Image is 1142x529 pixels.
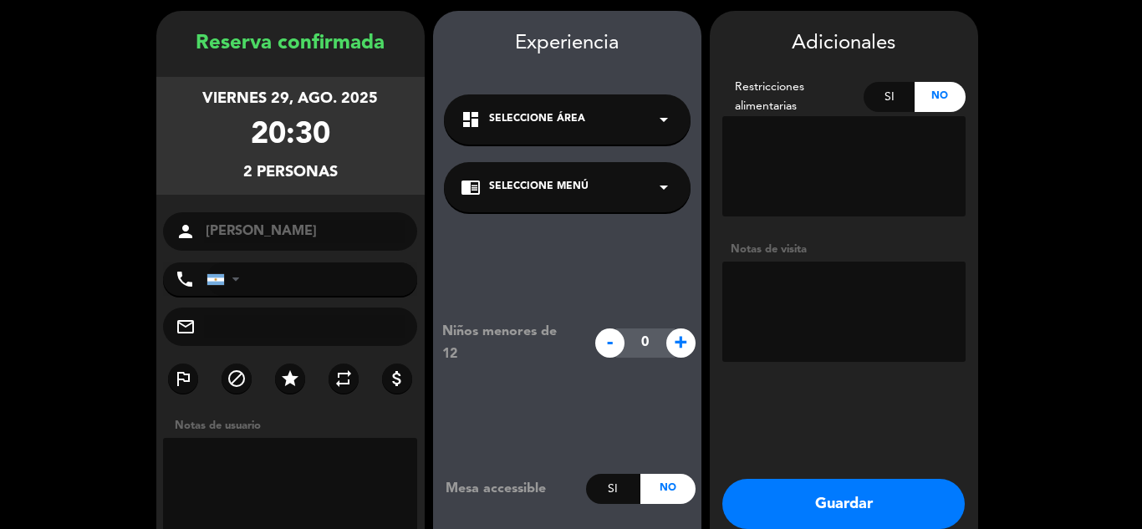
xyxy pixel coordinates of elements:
div: viernes 29, ago. 2025 [202,87,378,111]
div: Notas de usuario [166,417,425,435]
i: dashboard [461,109,481,130]
div: Restricciones alimentarias [722,78,864,116]
i: outlined_flag [173,369,193,389]
span: - [595,328,625,358]
div: 2 personas [243,160,338,185]
i: block [227,369,247,389]
i: arrow_drop_down [654,177,674,197]
span: + [666,328,696,358]
i: person [176,221,196,242]
i: star [280,369,300,389]
div: Si [586,474,640,504]
div: No [915,82,966,112]
i: phone [175,269,195,289]
div: Experiencia [433,28,701,60]
span: Seleccione Área [489,111,585,128]
div: Niños menores de 12 [430,321,586,364]
div: Argentina: +54 [207,263,246,295]
i: arrow_drop_down [654,109,674,130]
i: chrome_reader_mode [461,177,481,197]
div: Mesa accessible [433,478,586,500]
i: mail_outline [176,317,196,337]
div: 20:30 [251,111,330,160]
i: attach_money [387,369,407,389]
div: No [640,474,695,504]
div: Reserva confirmada [156,28,425,60]
div: Adicionales [722,28,966,60]
div: Notas de visita [722,241,966,258]
button: Guardar [722,479,965,529]
div: Si [864,82,915,112]
span: Seleccione Menú [489,179,589,196]
i: repeat [334,369,354,389]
